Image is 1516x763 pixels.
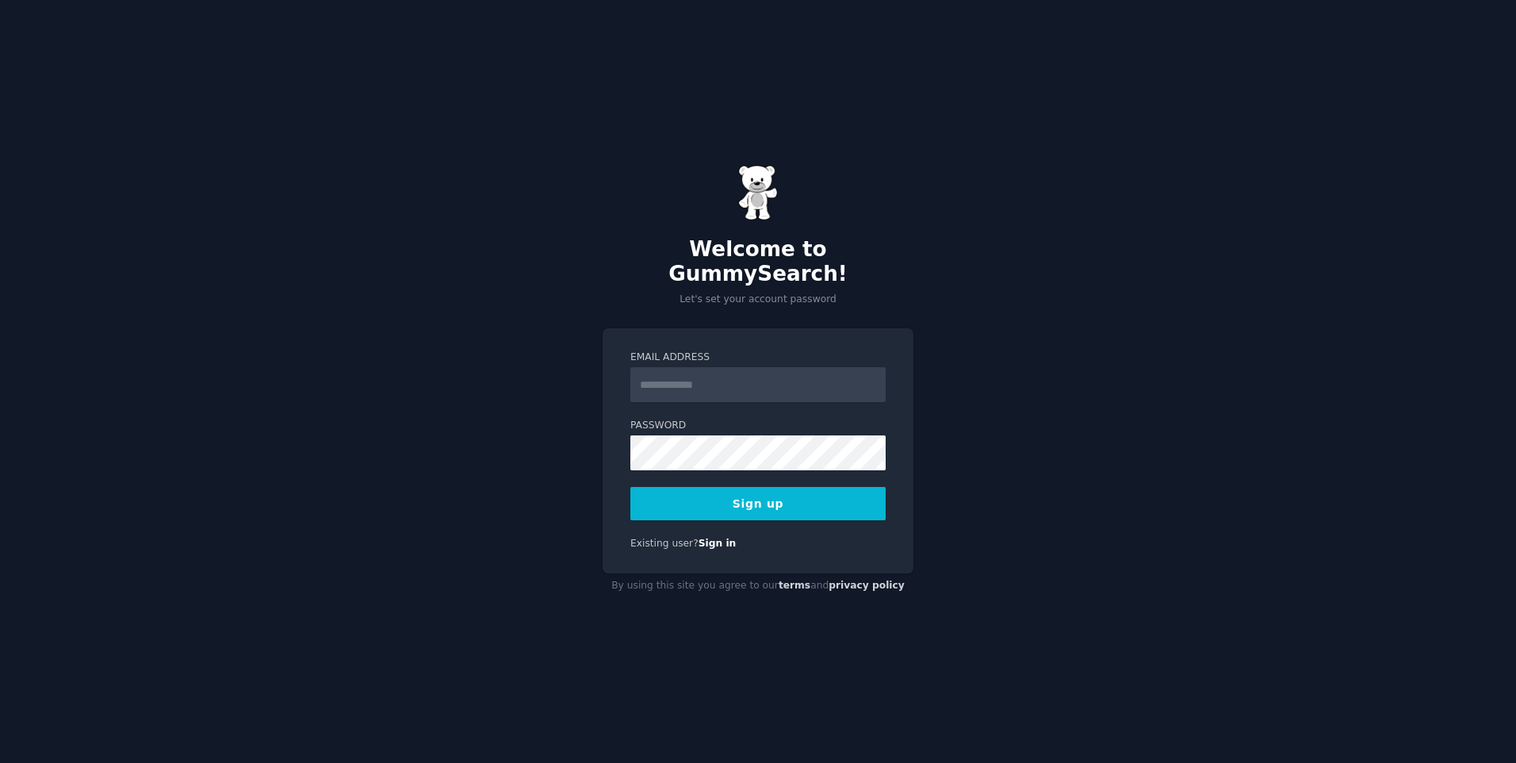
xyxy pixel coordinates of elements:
label: Password [630,419,886,433]
label: Email Address [630,351,886,365]
button: Sign up [630,487,886,520]
div: By using this site you agree to our and [603,573,913,599]
a: privacy policy [829,580,905,591]
img: Gummy Bear [738,165,778,220]
span: Existing user? [630,538,699,549]
a: terms [779,580,810,591]
a: Sign in [699,538,737,549]
h2: Welcome to GummySearch! [603,237,913,287]
p: Let's set your account password [603,293,913,307]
